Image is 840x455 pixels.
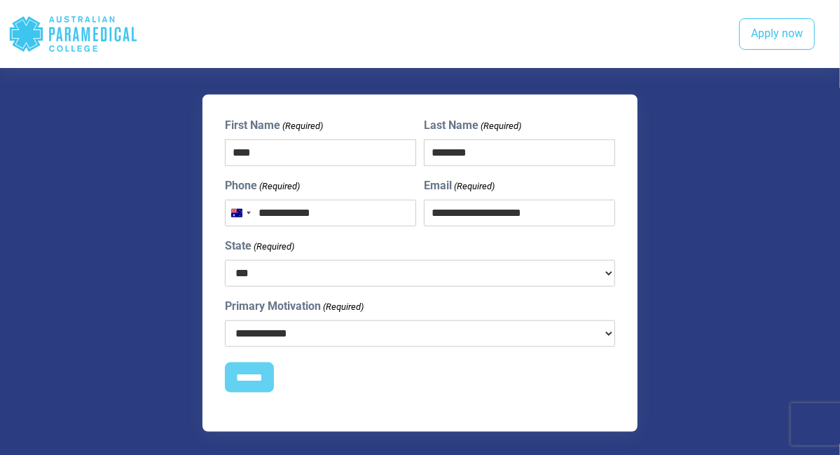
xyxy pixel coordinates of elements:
span: (Required) [253,240,295,254]
label: Email [424,177,495,194]
span: (Required) [453,179,495,193]
div: Australian Paramedical College [8,11,138,57]
a: Apply now [739,18,815,50]
label: Phone [225,177,300,194]
button: Selected country [226,201,255,226]
label: First Name [225,117,323,134]
span: (Required) [259,179,301,193]
span: (Required) [322,300,364,314]
label: State [225,238,294,254]
span: (Required) [480,119,522,133]
label: Primary Motivation [225,298,364,315]
label: Last Name [424,117,521,134]
span: (Required) [282,119,324,133]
